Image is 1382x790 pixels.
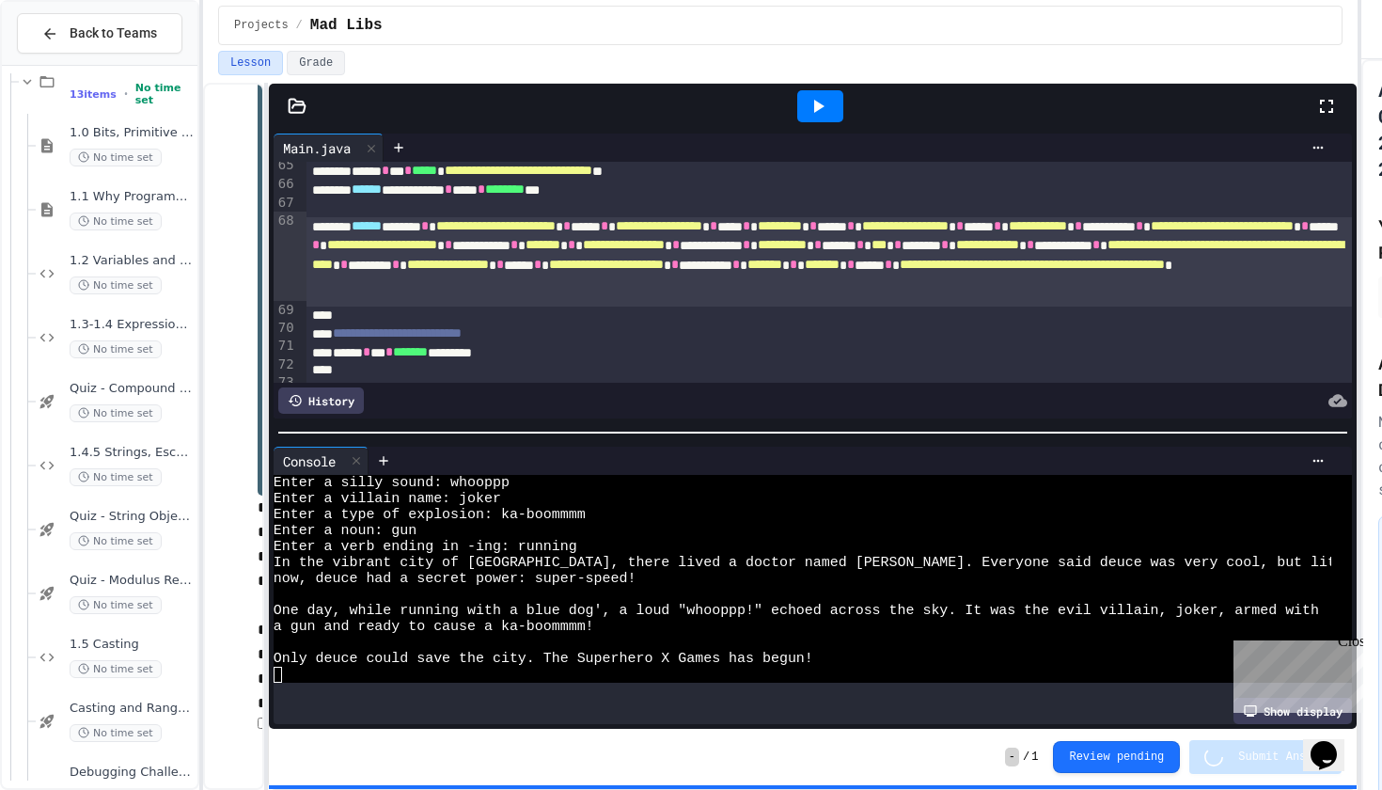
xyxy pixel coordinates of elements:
[70,381,194,397] span: Quiz - Compound assignment operators
[1005,748,1019,766] span: -
[1023,750,1029,765] span: /
[70,189,194,205] span: 1.1 Why Programming? Why [GEOGRAPHIC_DATA]?
[70,637,194,653] span: 1.5 Casting
[1031,750,1038,765] span: 1
[287,51,345,75] button: Grade
[274,373,297,391] div: 73
[70,701,194,717] span: Casting and Ranges of variables - Quiz
[70,125,194,141] span: 1.0 Bits, Primitive Data Types, Remainder, PEMDAS
[70,340,162,358] span: No time set
[70,573,194,589] span: Quiz - Modulus Review
[1053,741,1180,773] button: Review pending
[274,603,1319,619] span: One day, while running with a blue dog', a loud "whooppp!" echoed across the sky. It was the evil...
[70,509,194,525] span: Quiz - String Objects: Concatenation, Literals, and More
[234,18,289,33] span: Projects
[70,276,162,294] span: No time set
[8,8,130,119] div: Chat with us now!Close
[70,404,162,422] span: No time set
[274,212,297,301] div: 68
[135,82,194,106] span: No time set
[274,451,345,471] div: Console
[296,18,303,33] span: /
[70,317,194,333] span: 1.3-1.4 Expressions and Assignment
[1303,715,1363,771] iframe: chat widget
[70,445,194,461] span: 1.4.5 Strings, Escape Characters, and [PERSON_NAME]
[274,194,297,212] div: 67
[70,532,162,550] span: No time set
[70,149,162,166] span: No time set
[274,507,586,523] span: Enter a type of explosion: ka-boommmm
[274,337,297,355] div: 71
[70,660,162,678] span: No time set
[70,24,157,43] span: Back to Teams
[274,651,813,667] span: Only deuce could save the city. The Superhero X Games has begun!
[70,596,162,614] span: No time set
[310,14,383,37] span: Mad Libs
[274,619,594,635] span: a gun and ready to cause a ka-boommmm!
[274,475,510,491] span: Enter a silly sound: whooppp
[218,51,283,75] button: Lesson
[1226,633,1363,713] iframe: chat widget
[124,87,128,102] span: •
[274,319,297,338] div: 70
[70,765,194,781] span: Debugging Challenge 1
[70,213,162,230] span: No time set
[274,175,297,194] div: 66
[70,88,117,101] span: 13 items
[274,355,297,373] div: 72
[278,387,364,414] div: History
[70,468,162,486] span: No time set
[274,156,297,175] div: 65
[274,571,636,587] span: now, deuce had a secret power: super-speed!
[274,301,297,319] div: 69
[274,491,501,507] span: Enter a villain name: joker
[1238,750,1327,765] span: Submit Answer
[70,253,194,269] span: 1.2 Variables and Data Types
[70,724,162,742] span: No time set
[274,138,360,158] div: Main.java
[274,523,417,539] span: Enter a noun: gun
[274,539,577,555] span: Enter a verb ending in -ing: running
